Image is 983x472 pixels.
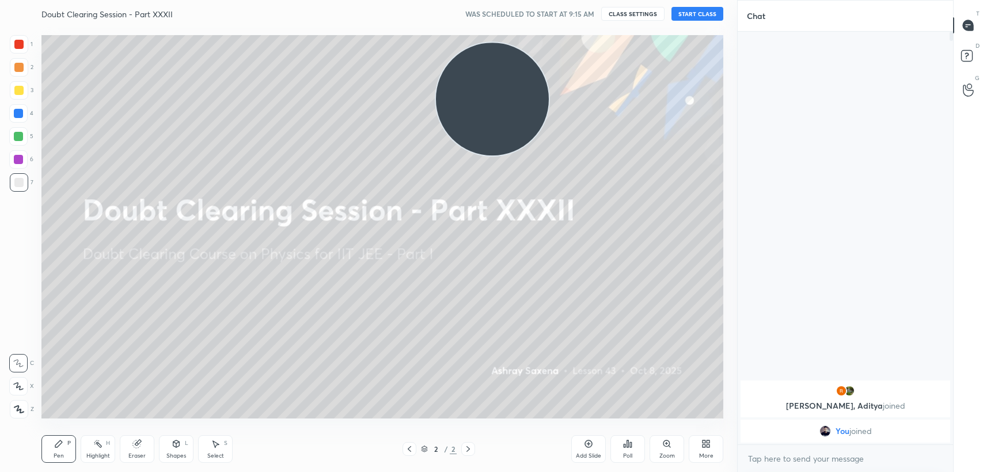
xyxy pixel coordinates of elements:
button: START CLASS [671,7,723,21]
div: P [67,440,71,446]
img: d578d2a9b1ba40ba8329e9c7174a5df2.jpg [819,425,831,437]
button: CLASS SETTINGS [601,7,665,21]
div: Highlight [86,453,110,459]
div: 2 [10,58,33,77]
div: L [185,440,188,446]
div: 1 [10,35,33,54]
p: G [975,74,980,82]
div: Poll [623,453,632,459]
div: 3 [10,81,33,100]
h5: WAS SCHEDULED TO START AT 9:15 AM [465,9,594,19]
div: Zoom [659,453,675,459]
div: More [699,453,713,459]
div: 6 [9,150,33,169]
span: You [836,427,849,436]
div: S [224,440,227,446]
div: X [9,377,34,395]
div: Z [10,400,34,418]
p: D [976,41,980,50]
span: joined [883,400,905,411]
div: / [444,446,447,452]
div: Eraser [128,453,146,459]
div: 2 [450,444,457,454]
div: Add Slide [576,453,601,459]
div: C [9,354,34,372]
div: 5 [9,127,33,146]
div: Pen [54,453,64,459]
span: joined [849,427,872,436]
div: Select [207,453,224,459]
div: Shapes [166,453,186,459]
div: 2 [430,446,442,452]
div: H [106,440,110,446]
h4: Doubt Clearing Session - Part XXXII [41,9,173,20]
div: 4 [9,104,33,123]
img: b1d34fe61ea549a29786144b241ac85a.12303291_3 [836,385,847,397]
p: Chat [738,1,775,31]
img: 3 [844,385,855,397]
p: [PERSON_NAME], Aditya [747,401,943,410]
p: T [976,9,980,18]
div: grid [738,378,953,445]
div: 7 [10,173,33,192]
